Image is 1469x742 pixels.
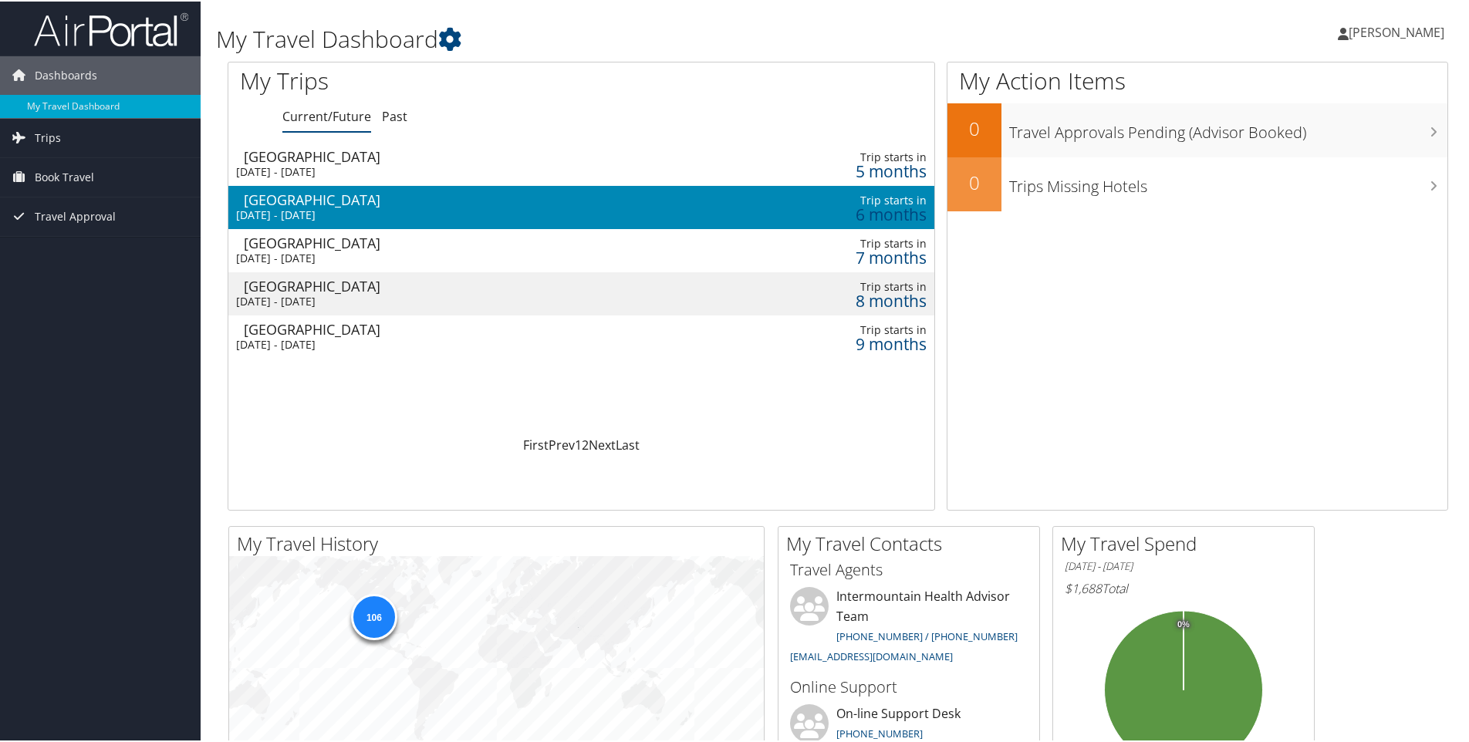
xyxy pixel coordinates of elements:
[1177,619,1190,628] tspan: 0%
[236,207,617,221] div: [DATE] - [DATE]
[35,117,61,156] span: Trips
[282,106,371,123] a: Current/Future
[701,235,926,249] div: Trip starts in
[701,292,926,306] div: 8 months
[947,114,1001,140] h2: 0
[701,206,926,220] div: 6 months
[701,278,926,292] div: Trip starts in
[236,164,617,177] div: [DATE] - [DATE]
[701,163,926,177] div: 5 months
[236,293,617,307] div: [DATE] - [DATE]
[244,321,625,335] div: [GEOGRAPHIC_DATA]
[1065,578,1102,595] span: $1,688
[1349,22,1444,39] span: [PERSON_NAME]
[34,10,188,46] img: airportal-logo.png
[237,529,764,555] h2: My Travel History
[947,156,1447,210] a: 0Trips Missing Hotels
[701,336,926,349] div: 9 months
[1338,8,1460,54] a: [PERSON_NAME]
[701,192,926,206] div: Trip starts in
[382,106,407,123] a: Past
[1065,558,1302,572] h6: [DATE] - [DATE]
[244,148,625,162] div: [GEOGRAPHIC_DATA]
[582,435,589,452] a: 2
[523,435,549,452] a: First
[947,102,1447,156] a: 0Travel Approvals Pending (Advisor Booked)
[1065,578,1302,595] h6: Total
[236,250,617,264] div: [DATE] - [DATE]
[1009,167,1447,196] h3: Trips Missing Hotels
[790,558,1028,579] h3: Travel Agents
[947,168,1001,194] h2: 0
[836,628,1018,642] a: [PHONE_NUMBER] / [PHONE_NUMBER]
[790,675,1028,696] h3: Online Support
[35,196,116,234] span: Travel Approval
[575,435,582,452] a: 1
[790,648,953,662] a: [EMAIL_ADDRESS][DOMAIN_NAME]
[589,435,616,452] a: Next
[1061,529,1314,555] h2: My Travel Spend
[350,592,397,639] div: 106
[947,63,1447,96] h1: My Action Items
[701,149,926,163] div: Trip starts in
[1009,113,1447,142] h3: Travel Approvals Pending (Advisor Booked)
[701,249,926,263] div: 7 months
[836,725,923,739] a: [PHONE_NUMBER]
[216,22,1045,54] h1: My Travel Dashboard
[244,234,625,248] div: [GEOGRAPHIC_DATA]
[549,435,575,452] a: Prev
[236,336,617,350] div: [DATE] - [DATE]
[782,585,1035,668] li: Intermountain Health Advisor Team
[616,435,640,452] a: Last
[240,63,629,96] h1: My Trips
[701,322,926,336] div: Trip starts in
[35,157,94,195] span: Book Travel
[35,55,97,93] span: Dashboards
[786,529,1039,555] h2: My Travel Contacts
[244,278,625,292] div: [GEOGRAPHIC_DATA]
[244,191,625,205] div: [GEOGRAPHIC_DATA]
